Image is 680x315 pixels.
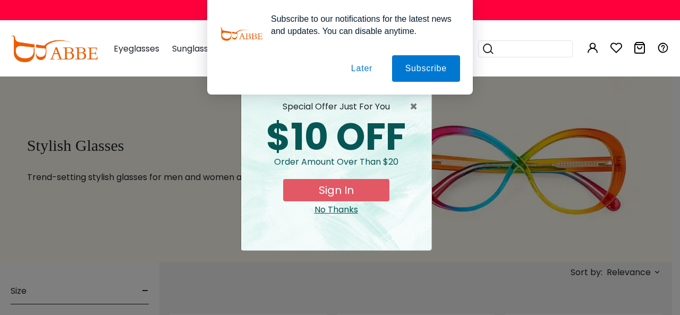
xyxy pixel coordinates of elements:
div: Close [250,203,423,216]
button: Later [338,55,386,82]
img: notification icon [220,13,262,55]
span: × [410,100,423,113]
div: Order amount over than $20 [250,156,423,179]
button: Close [410,100,423,113]
button: Subscribe [392,55,460,82]
button: Sign In [283,179,389,201]
div: special offer just for you [250,100,423,113]
div: $10 OFF [250,118,423,156]
div: Subscribe to our notifications for the latest news and updates. You can disable anytime. [262,13,460,37]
